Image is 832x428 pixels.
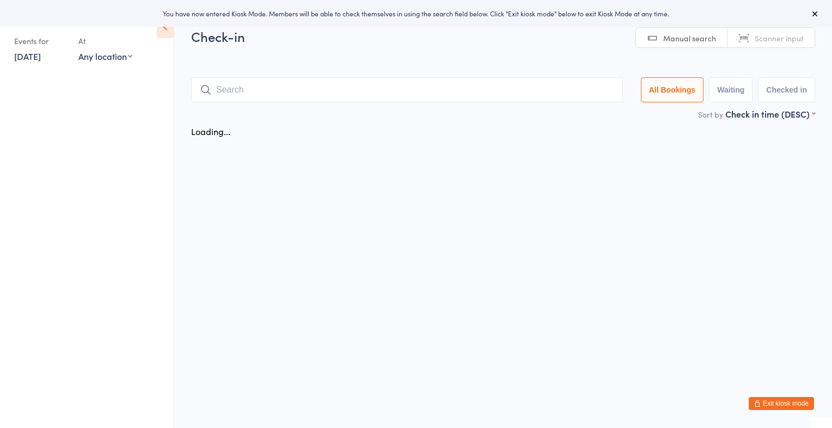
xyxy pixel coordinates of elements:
button: Waiting [709,77,753,102]
button: Exit kiosk mode [749,397,814,410]
div: Check in time (DESC) [725,108,815,120]
div: At [78,32,132,50]
div: You have now entered Kiosk Mode. Members will be able to check themselves in using the search fie... [17,9,815,18]
label: Sort by [698,109,723,120]
span: Scanner input [755,33,804,44]
button: All Bookings [641,77,704,102]
div: Any location [78,50,132,62]
div: Loading... [191,125,230,137]
h2: Check-in [191,27,815,45]
a: [DATE] [14,50,41,62]
button: Checked in [758,77,815,102]
input: Search [191,77,623,102]
div: Events for [14,32,68,50]
span: Manual search [663,33,716,44]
